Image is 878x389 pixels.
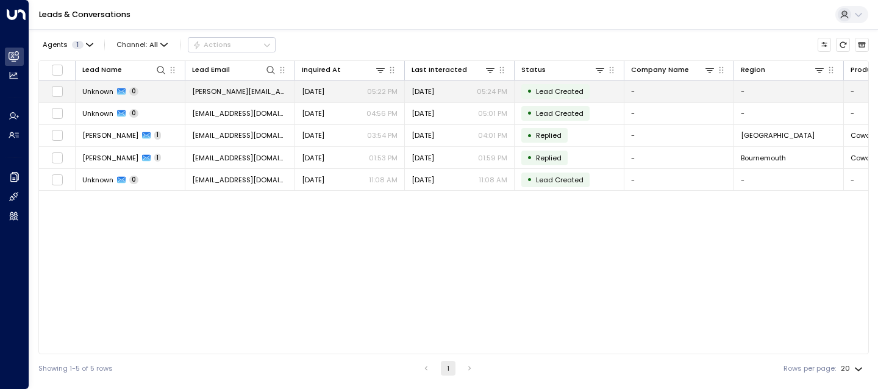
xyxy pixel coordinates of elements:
[536,130,562,140] span: Replied
[82,130,138,140] span: Erzsebet Kazi
[818,38,832,52] button: Customize
[479,175,507,185] p: 11:08 AM
[412,87,434,96] span: Yesterday
[43,41,68,48] span: Agents
[631,64,715,76] div: Company Name
[51,85,63,98] span: Toggle select row
[129,87,138,96] span: 0
[369,175,398,185] p: 11:08 AM
[521,64,605,76] div: Status
[412,130,434,140] span: Yesterday
[193,40,231,49] div: Actions
[192,109,288,118] span: dmolocha@gmail.com
[478,109,507,118] p: 05:01 PM
[188,37,276,52] button: Actions
[624,125,734,146] td: -
[82,64,166,76] div: Lead Name
[192,87,288,96] span: owen@beinterruptive.com
[82,64,122,76] div: Lead Name
[734,80,844,102] td: -
[418,361,477,376] nav: pagination navigation
[369,153,398,163] p: 01:53 PM
[302,64,341,76] div: Inquired At
[192,64,230,76] div: Lead Email
[536,87,584,96] span: Lead Created
[412,175,434,185] span: Yesterday
[536,109,584,118] span: Lead Created
[113,38,172,51] button: Channel:All
[129,109,138,118] span: 0
[477,87,507,96] p: 05:24 PM
[302,153,324,163] span: Yesterday
[82,109,113,118] span: Unknown
[412,109,434,118] span: Yesterday
[734,103,844,124] td: -
[624,147,734,168] td: -
[841,361,865,376] div: 20
[624,103,734,124] td: -
[51,64,63,76] span: Toggle select all
[366,109,398,118] p: 04:56 PM
[741,64,825,76] div: Region
[192,64,276,76] div: Lead Email
[82,175,113,185] span: Unknown
[631,64,689,76] div: Company Name
[527,127,532,144] div: •
[412,153,434,163] span: Yesterday
[624,169,734,190] td: -
[302,87,324,96] span: Yesterday
[51,152,63,164] span: Toggle select row
[521,64,546,76] div: Status
[302,64,386,76] div: Inquired At
[478,130,507,140] p: 04:01 PM
[51,129,63,141] span: Toggle select row
[82,87,113,96] span: Unknown
[38,38,96,51] button: Agents1
[836,38,850,52] span: Refresh
[527,149,532,166] div: •
[741,64,765,76] div: Region
[154,154,161,162] span: 1
[367,130,398,140] p: 03:54 PM
[412,64,496,76] div: Last Interacted
[536,175,584,185] span: Lead Created
[113,38,172,51] span: Channel:
[149,41,158,49] span: All
[741,153,786,163] span: Bournemouth
[741,130,815,140] span: York
[188,37,276,52] div: Button group with a nested menu
[302,175,324,185] span: Yesterday
[302,130,324,140] span: Yesterday
[302,109,324,118] span: Yesterday
[72,41,84,49] span: 1
[734,169,844,190] td: -
[624,80,734,102] td: -
[82,153,138,163] span: Michael Grubb
[192,153,288,163] span: mg@michaelgrubbstudio.com
[527,83,532,99] div: •
[192,130,288,140] span: kazi.erzsebet@gmail.com
[412,64,467,76] div: Last Interacted
[129,176,138,184] span: 0
[51,174,63,186] span: Toggle select row
[192,175,288,185] span: josephpauldenny@gmail.com
[527,105,532,121] div: •
[367,87,398,96] p: 05:22 PM
[478,153,507,163] p: 01:59 PM
[51,107,63,120] span: Toggle select row
[783,363,836,374] label: Rows per page:
[441,361,455,376] button: page 1
[154,131,161,140] span: 1
[39,9,130,20] a: Leads & Conversations
[38,363,113,374] div: Showing 1-5 of 5 rows
[536,153,562,163] span: Replied
[855,38,869,52] button: Archived Leads
[527,171,532,188] div: •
